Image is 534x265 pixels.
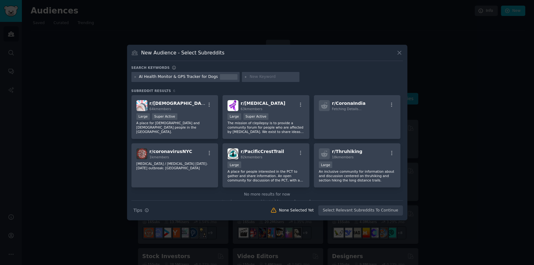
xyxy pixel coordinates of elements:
[152,113,177,120] div: Super Active
[136,113,150,120] div: Large
[139,74,218,80] div: AI Health Monitor & GPS Tracker for Dogs
[241,107,262,111] span: 63k members
[136,161,213,170] p: [MEDICAL_DATA] / [MEDICAL_DATA] [DATE]-[DATE] outbreak: [GEOGRAPHIC_DATA]
[131,65,170,70] h3: Search keywords
[271,200,313,204] span: Add to your keywords
[279,208,314,213] div: None Selected Yet
[227,100,238,111] img: Epilepsy
[227,161,241,168] div: Large
[243,113,269,120] div: Super Active
[131,197,403,205] div: Need more communities?
[227,169,304,182] p: A place for people interested in the PCT to gather and share information. An open community for d...
[131,192,403,197] div: No more results for now
[150,155,169,159] span: 1k members
[150,101,209,106] span: r/ [DEMOGRAPHIC_DATA]
[131,89,171,93] span: Subreddit Results
[141,49,224,56] h3: New Audience - Select Subreddits
[150,149,192,154] span: r/ coronavirusNYC
[332,149,362,154] span: r/ Thruhiking
[241,149,284,154] span: r/ PacificCrestTrail
[136,100,147,111] img: transgenderUK
[131,205,151,216] button: Tips
[332,155,353,159] span: 18k members
[332,107,361,111] span: Fetching Details...
[250,74,297,80] input: New Keyword
[319,161,333,168] div: Large
[150,107,171,111] span: 64k members
[319,169,396,182] p: An inclusive community for information about and discussion centered on thruhiking and section hi...
[134,207,142,214] span: Tips
[227,113,241,120] div: Large
[241,101,285,106] span: r/ [MEDICAL_DATA]
[227,148,238,159] img: PacificCrestTrail
[136,121,213,134] p: A place for [DEMOGRAPHIC_DATA] and [DEMOGRAPHIC_DATA] people in the [GEOGRAPHIC_DATA].
[241,155,262,159] span: 82k members
[227,121,304,134] p: The mission of r/epilepsy is to provide a community forum for people who are affected by [MEDICAL...
[136,148,147,159] img: coronavirusNYC
[173,89,175,93] span: 6
[332,101,365,106] span: r/ CoronaIndia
